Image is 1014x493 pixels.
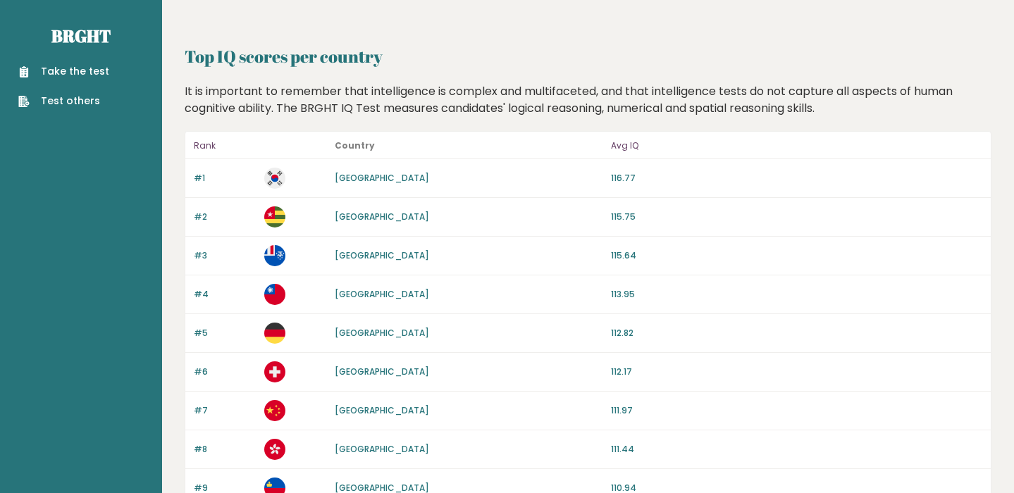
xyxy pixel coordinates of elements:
[185,44,991,69] h2: Top IQ scores per country
[180,83,997,117] div: It is important to remember that intelligence is complex and multifaceted, and that intelligence ...
[611,404,982,417] p: 111.97
[194,443,256,456] p: #8
[264,168,285,189] img: kr.svg
[335,327,429,339] a: [GEOGRAPHIC_DATA]
[611,327,982,339] p: 112.82
[335,288,429,300] a: [GEOGRAPHIC_DATA]
[194,404,256,417] p: #7
[335,139,375,151] b: Country
[264,245,285,266] img: tf.svg
[611,172,982,185] p: 116.77
[264,284,285,305] img: tw.svg
[194,327,256,339] p: #5
[18,94,109,108] a: Test others
[51,25,111,47] a: Brght
[194,249,256,262] p: #3
[194,172,256,185] p: #1
[264,361,285,382] img: ch.svg
[194,211,256,223] p: #2
[264,206,285,227] img: tg.svg
[335,172,429,184] a: [GEOGRAPHIC_DATA]
[335,443,429,455] a: [GEOGRAPHIC_DATA]
[611,366,982,378] p: 112.17
[611,443,982,456] p: 111.44
[264,323,285,344] img: de.svg
[335,404,429,416] a: [GEOGRAPHIC_DATA]
[335,211,429,223] a: [GEOGRAPHIC_DATA]
[611,137,982,154] p: Avg IQ
[18,64,109,79] a: Take the test
[264,439,285,460] img: hk.svg
[611,211,982,223] p: 115.75
[335,366,429,377] a: [GEOGRAPHIC_DATA]
[264,400,285,421] img: cn.svg
[611,288,982,301] p: 113.95
[194,366,256,378] p: #6
[194,288,256,301] p: #4
[335,249,429,261] a: [GEOGRAPHIC_DATA]
[611,249,982,262] p: 115.64
[194,137,256,154] p: Rank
